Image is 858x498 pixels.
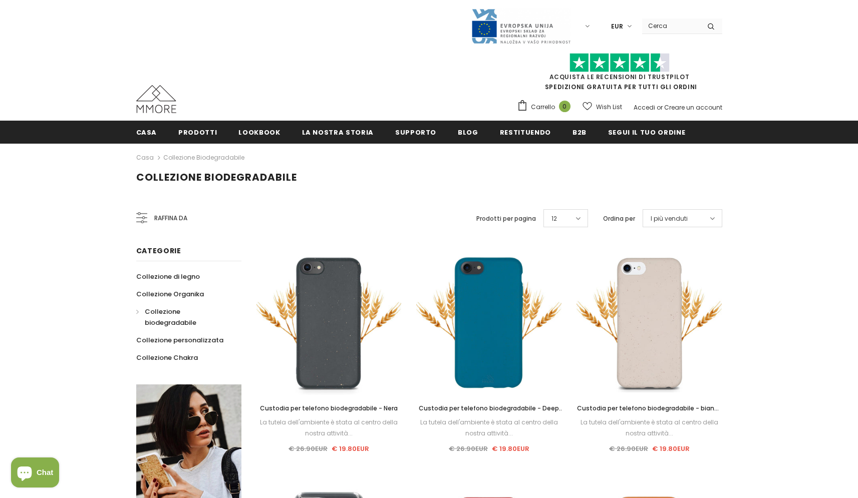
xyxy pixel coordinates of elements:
a: Collezione personalizzata [136,331,223,349]
a: Custodia per telefono biodegradabile - Nera [256,403,402,414]
a: Custodia per telefono biodegradabile - Deep Sea Blue [416,403,561,414]
a: Casa [136,121,157,143]
span: Wish List [596,102,622,112]
span: Carrello [531,102,555,112]
img: Casi MMORE [136,85,176,113]
span: 12 [551,214,557,224]
span: Blog [458,128,478,137]
span: supporto [395,128,436,137]
span: € 19.80EUR [332,444,369,453]
img: Javni Razpis [471,8,571,45]
span: € 26.90EUR [289,444,328,453]
a: Restituendo [500,121,551,143]
a: Custodia per telefono biodegradabile - bianco naturale [577,403,722,414]
a: Accedi [634,103,655,112]
a: Collezione Organika [136,285,204,303]
span: La nostra storia [302,128,374,137]
a: B2B [573,121,587,143]
span: EUR [611,22,623,32]
input: Search Site [642,19,700,33]
span: Prodotti [178,128,217,137]
span: Collezione biodegradabile [145,307,196,327]
span: Raffina da [154,213,187,224]
span: € 19.80EUR [492,444,529,453]
label: Prodotti per pagina [476,214,536,224]
span: I più venduti [651,214,688,224]
a: Acquista le recensioni di TrustPilot [549,73,690,81]
a: Lookbook [238,121,280,143]
span: Collezione Organika [136,289,204,299]
span: Custodia per telefono biodegradabile - Nera [260,404,398,412]
span: SPEDIZIONE GRATUITA PER TUTTI GLI ORDINI [517,58,722,91]
a: Carrello 0 [517,100,576,115]
span: Collezione di legno [136,272,200,281]
span: € 26.90EUR [609,444,648,453]
span: Categorie [136,246,181,256]
span: 0 [559,101,570,112]
span: Custodia per telefono biodegradabile - bianco naturale [577,404,722,423]
inbox-online-store-chat: Shopify online store chat [8,457,62,490]
a: Blog [458,121,478,143]
a: Collezione biodegradabile [136,303,230,331]
span: Custodia per telefono biodegradabile - Deep Sea Blue [419,404,563,423]
span: Lookbook [238,128,280,137]
a: Casa [136,152,154,164]
label: Ordina per [603,214,635,224]
a: supporto [395,121,436,143]
img: Fidati di Pilot Stars [569,53,670,73]
a: Segui il tuo ordine [608,121,685,143]
span: € 19.80EUR [652,444,690,453]
span: € 26.90EUR [449,444,488,453]
a: Javni Razpis [471,22,571,30]
div: La tutela dell'ambiente è stata al centro della nostra attività... [256,417,402,439]
a: Wish List [583,98,622,116]
a: Prodotti [178,121,217,143]
span: Collezione personalizzata [136,335,223,345]
div: La tutela dell'ambiente è stata al centro della nostra attività... [577,417,722,439]
div: La tutela dell'ambiente è stata al centro della nostra attività... [416,417,561,439]
span: B2B [573,128,587,137]
span: Collezione Chakra [136,353,198,362]
a: Creare un account [664,103,722,112]
a: Collezione Chakra [136,349,198,366]
a: La nostra storia [302,121,374,143]
a: Collezione biodegradabile [163,153,244,162]
span: Collezione biodegradabile [136,170,297,184]
a: Collezione di legno [136,268,200,285]
span: Segui il tuo ordine [608,128,685,137]
span: Restituendo [500,128,551,137]
span: Casa [136,128,157,137]
span: or [657,103,663,112]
